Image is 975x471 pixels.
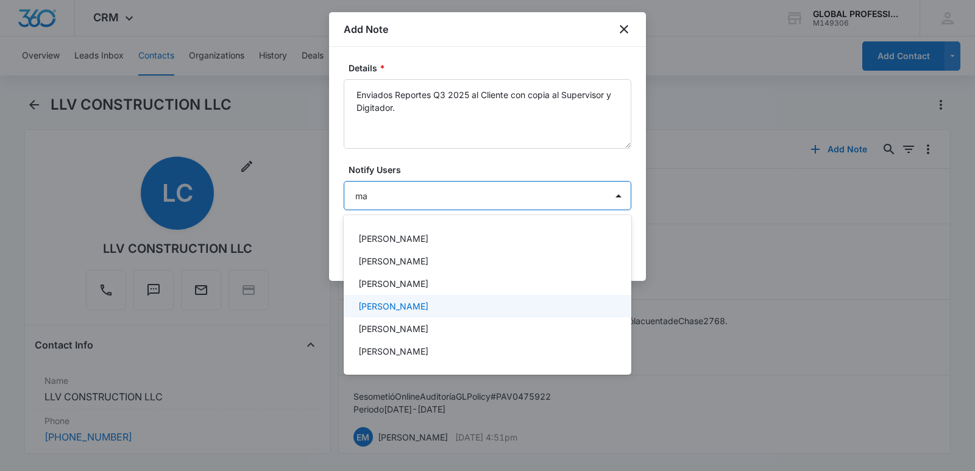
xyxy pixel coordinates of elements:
[358,277,428,290] p: [PERSON_NAME]
[358,255,428,267] p: [PERSON_NAME]
[358,232,428,245] p: [PERSON_NAME]
[358,345,428,358] p: [PERSON_NAME]
[358,322,428,335] p: [PERSON_NAME]
[358,300,428,313] p: [PERSON_NAME]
